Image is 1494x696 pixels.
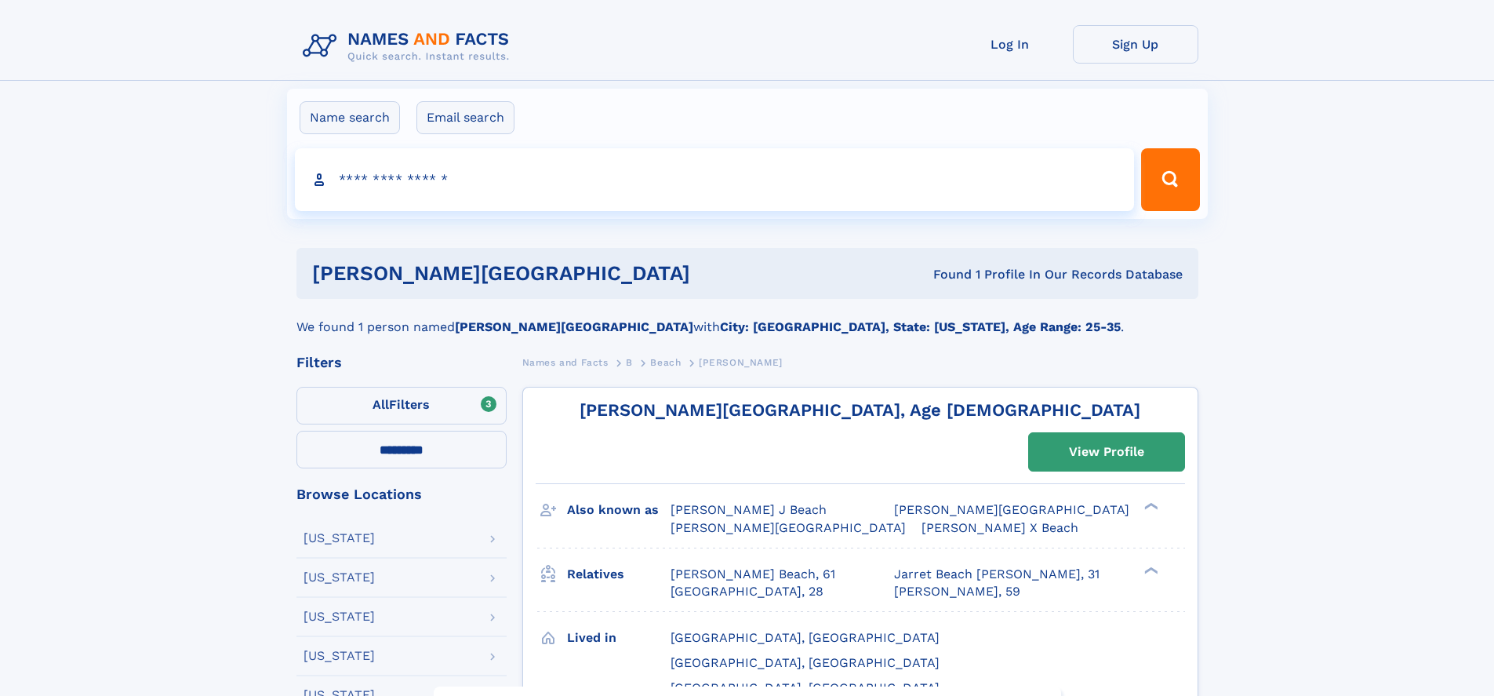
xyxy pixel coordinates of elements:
[1140,501,1159,512] div: ❯
[522,352,609,372] a: Names and Facts
[671,566,835,583] a: [PERSON_NAME] Beach, 61
[650,352,681,372] a: Beach
[720,319,1121,334] b: City: [GEOGRAPHIC_DATA], State: [US_STATE], Age Range: 25-35
[894,583,1020,600] a: [PERSON_NAME], 59
[416,101,514,134] label: Email search
[296,299,1198,337] div: We found 1 person named with .
[1140,565,1159,575] div: ❯
[300,101,400,134] label: Name search
[894,566,1100,583] a: Jarret Beach [PERSON_NAME], 31
[699,357,783,368] span: [PERSON_NAME]
[567,497,671,523] h3: Also known as
[312,264,812,283] h1: [PERSON_NAME][GEOGRAPHIC_DATA]
[580,400,1140,420] a: [PERSON_NAME][GEOGRAPHIC_DATA], Age [DEMOGRAPHIC_DATA]
[671,520,906,535] span: [PERSON_NAME][GEOGRAPHIC_DATA]
[1069,434,1144,470] div: View Profile
[626,352,633,372] a: B
[671,630,940,645] span: [GEOGRAPHIC_DATA], [GEOGRAPHIC_DATA]
[1029,433,1184,471] a: View Profile
[626,357,633,368] span: B
[1141,148,1199,211] button: Search Button
[671,583,823,600] a: [GEOGRAPHIC_DATA], 28
[296,25,522,67] img: Logo Names and Facts
[295,148,1135,211] input: search input
[455,319,693,334] b: [PERSON_NAME][GEOGRAPHIC_DATA]
[671,680,940,695] span: [GEOGRAPHIC_DATA], [GEOGRAPHIC_DATA]
[947,25,1073,64] a: Log In
[650,357,681,368] span: Beach
[373,397,389,412] span: All
[296,387,507,425] label: Filters
[567,561,671,588] h3: Relatives
[304,650,375,662] div: [US_STATE]
[921,520,1078,535] span: [PERSON_NAME] X Beach
[671,655,940,670] span: [GEOGRAPHIC_DATA], [GEOGRAPHIC_DATA]
[304,610,375,623] div: [US_STATE]
[304,571,375,584] div: [US_STATE]
[812,266,1183,283] div: Found 1 Profile In Our Records Database
[296,355,507,370] div: Filters
[1073,25,1198,64] a: Sign Up
[296,487,507,501] div: Browse Locations
[304,532,375,545] div: [US_STATE]
[567,625,671,651] h3: Lived in
[894,502,1129,517] span: [PERSON_NAME][GEOGRAPHIC_DATA]
[671,502,827,517] span: [PERSON_NAME] J Beach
